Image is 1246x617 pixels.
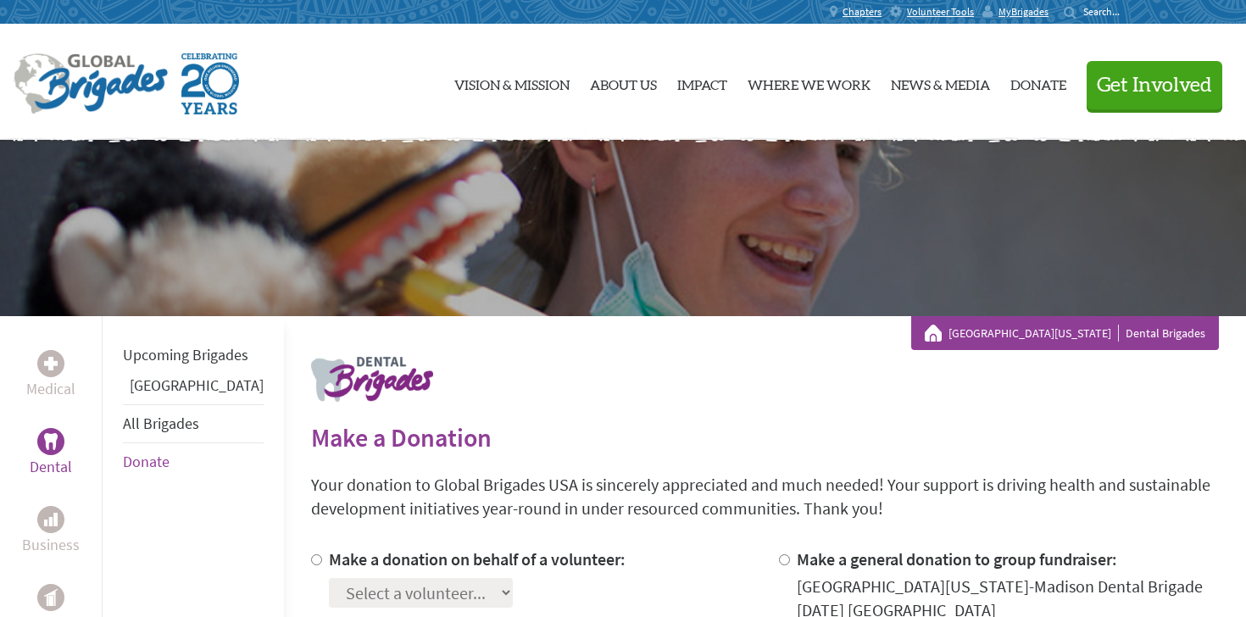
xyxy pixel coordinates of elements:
a: Donate [1010,38,1066,126]
img: Global Brigades Logo [14,53,168,114]
div: Business [37,506,64,533]
p: Business [22,533,80,557]
li: Donate [123,443,264,481]
li: Guatemala [123,374,264,404]
a: Vision & Mission [454,38,570,126]
a: About Us [590,38,657,126]
button: Get Involved [1087,61,1222,109]
a: Impact [677,38,727,126]
p: Dental [30,455,72,479]
a: Donate [123,452,170,471]
a: DentalDental [30,428,72,479]
label: Make a donation on behalf of a volunteer: [329,548,626,570]
span: Chapters [843,5,882,19]
div: Dental Brigades [925,325,1205,342]
div: Dental [37,428,64,455]
input: Search... [1083,5,1132,18]
li: Upcoming Brigades [123,336,264,374]
img: Public Health [44,589,58,606]
a: MedicalMedical [26,350,75,401]
p: Medical [26,377,75,401]
span: MyBrigades [998,5,1049,19]
h2: Make a Donation [311,422,1219,453]
a: All Brigades [123,414,199,433]
div: Public Health [37,584,64,611]
li: All Brigades [123,404,264,443]
a: Upcoming Brigades [123,345,248,364]
img: Dental [44,433,58,449]
a: [GEOGRAPHIC_DATA][US_STATE] [948,325,1119,342]
a: [GEOGRAPHIC_DATA] [130,375,264,395]
span: Get Involved [1097,75,1212,96]
a: News & Media [891,38,990,126]
a: Where We Work [748,38,871,126]
img: Medical [44,357,58,370]
img: logo-dental.png [311,357,433,402]
img: Business [44,513,58,526]
span: Volunteer Tools [907,5,974,19]
div: Medical [37,350,64,377]
img: Global Brigades Celebrating 20 Years [181,53,239,114]
p: Your donation to Global Brigades USA is sincerely appreciated and much needed! Your support is dr... [311,473,1219,520]
a: BusinessBusiness [22,506,80,557]
label: Make a general donation to group fundraiser: [797,548,1117,570]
